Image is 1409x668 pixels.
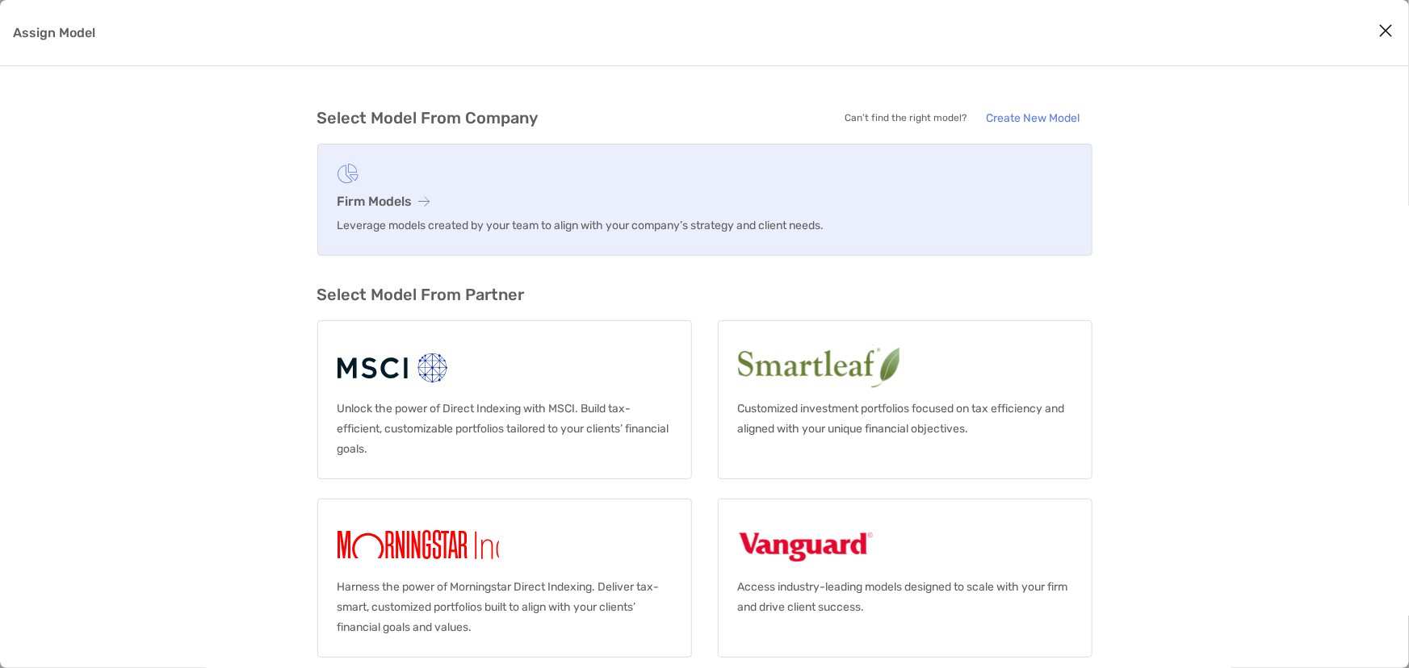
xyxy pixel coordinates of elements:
a: Create New Model [974,105,1092,131]
h3: Firm Models [338,194,1072,209]
p: Access industry-leading models designed to scale with your firm and drive client success. [738,577,1072,617]
p: Unlock the power of Direct Indexing with MSCI. Build tax-efficient, customizable portfolios tailo... [338,399,672,459]
a: Firm ModelsLeverage models created by your team to align with your company’s strategy and client ... [317,144,1092,256]
h3: Select Model From Partner [317,285,1092,304]
a: MorningstarHarness the power of Morningstar Direct Indexing. Deliver tax-smart, customized portfo... [317,499,692,658]
h3: Select Model From Company [317,108,539,127]
p: Harness the power of Morningstar Direct Indexing. Deliver tax-smart, customized portfolios built ... [338,577,672,637]
p: Customized investment portfolios focused on tax efficiency and aligned with your unique financial... [738,399,1072,439]
p: Assign Model [13,23,95,43]
p: Leverage models created by your team to align with your company’s strategy and client needs. [338,215,1072,236]
p: Can’t find the right model? [845,108,967,128]
img: Vanguard [738,519,874,570]
img: Smartleaf [738,340,1035,392]
img: Morningstar [338,519,564,570]
a: SmartleafCustomized investment portfolios focused on tax efficiency and aligned with your unique ... [718,320,1092,479]
a: VanguardAccess industry-leading models designed to scale with your firm and drive client success. [718,499,1092,658]
img: MSCI [338,340,451,392]
button: Close modal [1373,19,1398,44]
a: MSCIUnlock the power of Direct Indexing with MSCI. Build tax-efficient, customizable portfolios t... [317,320,692,479]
